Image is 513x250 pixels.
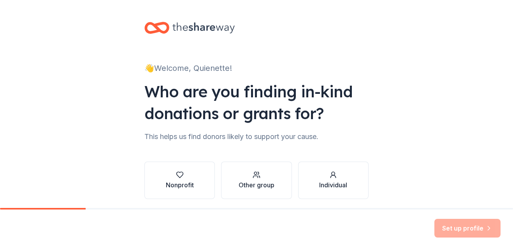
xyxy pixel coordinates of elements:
[144,81,369,124] div: Who are you finding in-kind donations or grants for?
[239,180,274,190] div: Other group
[166,180,194,190] div: Nonprofit
[144,162,215,199] button: Nonprofit
[221,162,292,199] button: Other group
[144,62,369,74] div: 👋 Welcome, Quienette!
[298,162,369,199] button: Individual
[319,180,347,190] div: Individual
[144,130,369,143] div: This helps us find donors likely to support your cause.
